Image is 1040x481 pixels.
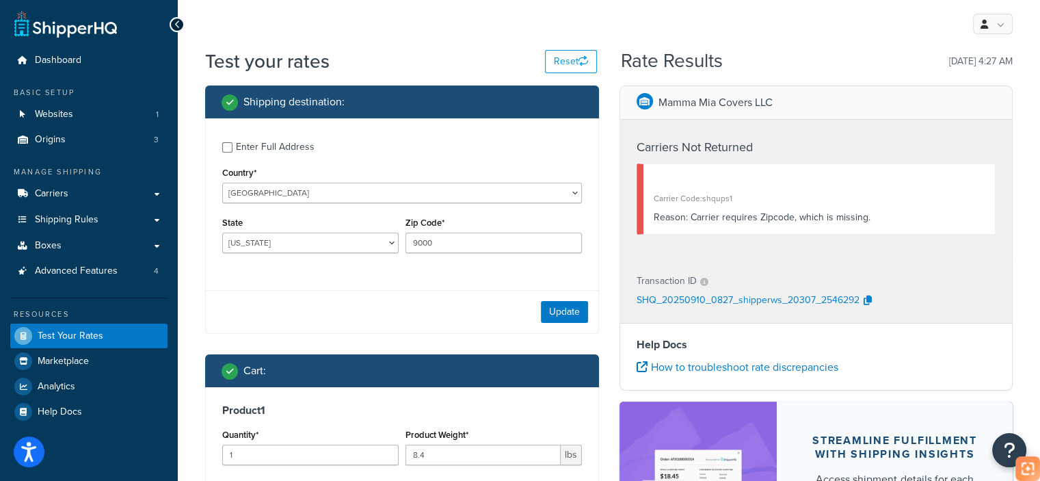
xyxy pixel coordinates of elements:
[405,218,444,228] label: Zip Code*
[405,445,561,465] input: 0.00
[38,406,82,418] span: Help Docs
[545,50,597,73] button: Reset
[222,445,399,465] input: 0.0
[205,48,330,75] h1: Test your rates
[243,96,345,108] h2: Shipping destination :
[222,168,256,178] label: Country*
[10,166,168,178] div: Manage Shipping
[10,102,168,127] a: Websites1
[654,189,985,208] div: Carrier Code: shqups1
[658,93,773,112] p: Mamma Mia Covers LLC
[654,208,985,227] div: Carrier requires Zipcode, which is missing.
[10,309,168,320] div: Resources
[637,138,996,157] h4: Carriers Not Returned
[222,142,232,153] input: Enter Full Address
[10,374,168,399] a: Analytics
[222,404,582,417] h3: Product 1
[10,233,168,259] a: Boxes
[35,55,81,66] span: Dashboard
[243,365,266,377] h2: Cart :
[35,240,62,252] span: Boxes
[222,430,258,440] label: Quantity*
[38,330,103,342] span: Test Your Rates
[992,433,1026,467] button: Open Resource Center
[10,102,168,127] li: Websites
[38,381,75,393] span: Analytics
[637,272,697,291] p: Transaction ID
[10,259,168,284] a: Advanced Features4
[10,48,168,73] a: Dashboard
[156,109,159,120] span: 1
[154,265,159,277] span: 4
[541,301,588,323] button: Update
[35,265,118,277] span: Advanced Features
[637,359,838,375] a: How to troubleshoot rate discrepancies
[621,51,723,72] h2: Rate Results
[236,138,315,157] div: Enter Full Address
[10,127,168,153] li: Origins
[654,171,985,190] div: ‌‌‍‍
[637,291,859,311] p: SHQ_20250910_0827_shipperws_20307_2546292
[10,181,168,207] a: Carriers
[10,87,168,99] div: Basic Setup
[222,218,243,228] label: State
[35,134,66,146] span: Origins
[810,434,980,461] div: Streamline Fulfillment with Shipping Insights
[154,134,159,146] span: 3
[10,207,168,233] a: Shipping Rules
[10,400,168,424] a: Help Docs
[38,356,89,367] span: Marketplace
[637,337,996,353] h4: Help Docs
[10,324,168,348] a: Test Your Rates
[10,259,168,284] li: Advanced Features
[35,214,98,226] span: Shipping Rules
[35,109,73,120] span: Websites
[949,52,1013,71] p: [DATE] 4:27 AM
[10,349,168,374] a: Marketplace
[35,188,68,200] span: Carriers
[405,430,468,440] label: Product Weight*
[654,210,688,224] span: Reason:
[561,445,582,465] span: lbs
[10,127,168,153] a: Origins3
